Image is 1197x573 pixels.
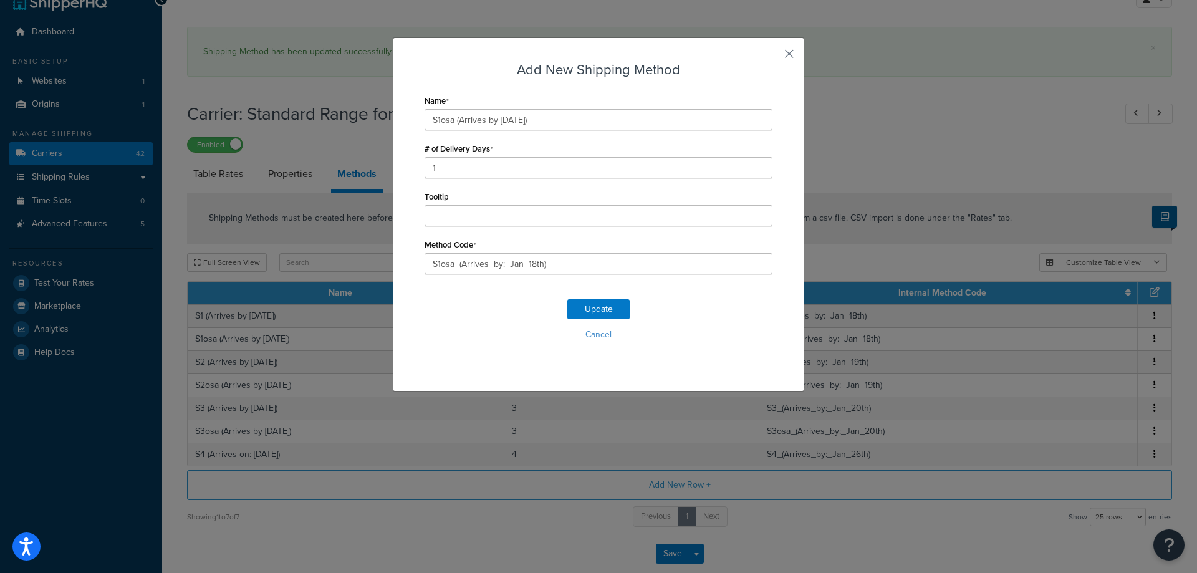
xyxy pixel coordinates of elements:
label: Name [425,96,449,106]
h3: Add New Shipping Method [425,60,772,79]
label: # of Delivery Days [425,144,493,154]
button: Update [567,299,630,319]
label: Method Code [425,240,476,250]
label: Tooltip [425,192,449,201]
button: Cancel [425,325,772,344]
